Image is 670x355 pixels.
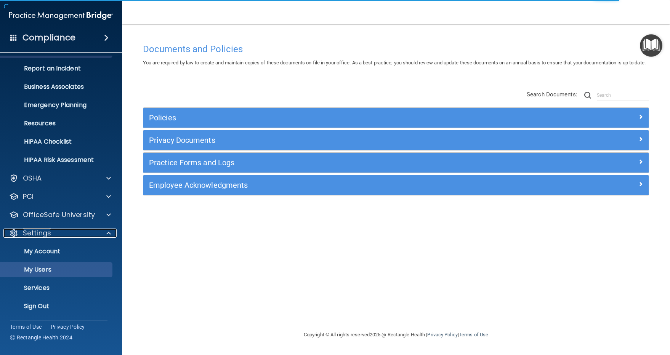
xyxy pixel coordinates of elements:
a: Privacy Policy [51,323,85,331]
h5: Policies [149,114,517,122]
img: PMB logo [9,8,113,23]
p: PCI [23,192,34,201]
p: HIPAA Checklist [5,138,109,146]
p: OSHA [23,174,42,183]
a: PCI [9,192,111,201]
a: Terms of Use [10,323,42,331]
span: You are required by law to create and maintain copies of these documents on file in your office. ... [143,60,646,66]
a: Employee Acknowledgments [149,179,643,191]
a: Terms of Use [459,332,488,337]
p: Services [5,284,109,292]
p: OfficeSafe University [23,210,95,219]
p: Settings [23,229,51,238]
a: OSHA [9,174,111,183]
h5: Practice Forms and Logs [149,158,517,167]
input: Search [597,90,649,101]
p: Report an Incident [5,65,109,72]
iframe: Drift Widget Chat Controller [538,301,661,331]
a: OfficeSafe University [9,210,111,219]
a: Privacy Documents [149,134,643,146]
p: Emergency Planning [5,101,109,109]
a: Policies [149,112,643,124]
h4: Compliance [22,32,75,43]
p: HIPAA Risk Assessment [5,156,109,164]
a: Privacy Policy [427,332,457,337]
p: My Users [5,266,109,273]
a: Practice Forms and Logs [149,157,643,169]
p: Business Associates [5,83,109,91]
h4: Documents and Policies [143,44,649,54]
span: Ⓒ Rectangle Health 2024 [10,334,72,341]
p: Sign Out [5,302,109,310]
p: My Account [5,248,109,255]
span: Search Documents: [527,91,577,98]
div: Copyright © All rights reserved 2025 @ Rectangle Health | | [257,323,535,347]
h5: Privacy Documents [149,136,517,144]
p: Resources [5,120,109,127]
h5: Employee Acknowledgments [149,181,517,189]
button: Open Resource Center [640,34,662,57]
a: Settings [9,229,111,238]
img: ic-search.3b580494.png [584,92,591,99]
